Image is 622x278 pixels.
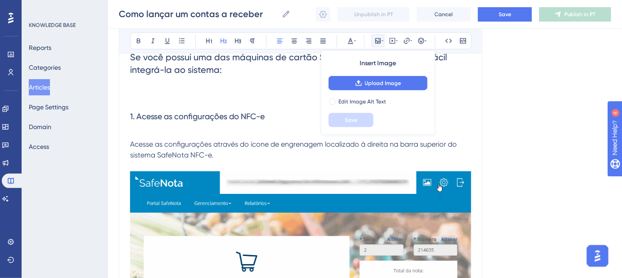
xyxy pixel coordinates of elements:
span: 1. Acesse as configurações do NFC-e [130,112,265,121]
span: Unpublish in PT [354,11,393,18]
button: Categories [29,59,61,76]
span: Save [345,117,357,124]
iframe: UserGuiding AI Assistant Launcher [584,242,611,269]
button: Access [29,139,49,155]
button: Articles [29,79,50,95]
button: Publish in PT [539,7,611,22]
button: Upload Image [329,76,428,90]
span: Publish in PT [564,11,596,18]
span: Need Help? [21,2,56,13]
div: KNOWLEDGE BASE [29,22,76,29]
button: Reports [29,40,51,56]
button: Domain [29,119,51,135]
span: Edit Image Alt Text [338,98,386,105]
span: Acesse as configurações através do ícone de engrenagem localizado à direita na barra superior do ... [130,140,459,159]
span: Save [499,11,511,18]
span: Cancel [435,11,453,18]
input: Article Name [119,8,278,20]
button: Save [329,113,374,127]
button: Unpublish in PT [338,7,410,22]
span: Insert Image [360,58,397,69]
button: Save [478,7,532,22]
button: Page Settings [29,99,68,115]
button: Cancel [417,7,471,22]
span: Upload Image [365,80,401,87]
div: 4 [63,4,65,12]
